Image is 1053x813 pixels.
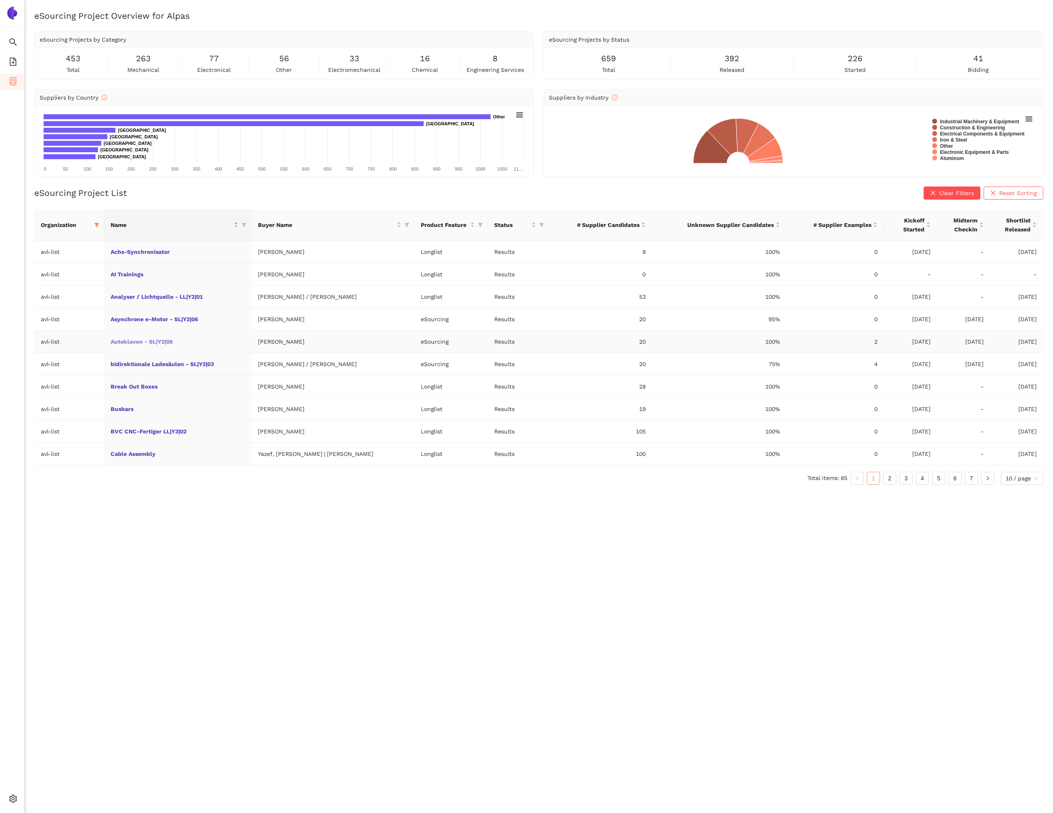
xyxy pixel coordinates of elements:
[884,420,937,443] td: [DATE]
[467,65,524,74] span: engineering services
[455,167,462,171] text: 950
[240,219,248,231] span: filter
[940,119,1019,124] text: Industrial Machinery & Equipment
[84,167,91,171] text: 100
[867,472,880,485] li: 1
[251,331,414,353] td: [PERSON_NAME]
[884,241,937,263] td: [DATE]
[478,222,483,227] span: filter
[414,308,488,331] td: eSourcing
[539,222,544,227] span: filter
[302,167,309,171] text: 600
[67,65,80,74] span: total
[549,241,652,263] td: 9
[215,167,222,171] text: 400
[251,420,414,443] td: [PERSON_NAME]
[93,219,101,231] span: filter
[497,167,507,171] text: 1050
[102,95,107,100] span: info-circle
[968,65,989,74] span: bidding
[414,286,488,308] td: Longlist
[652,375,786,398] td: 100%
[990,241,1043,263] td: [DATE]
[98,154,146,159] text: [GEOGRAPHIC_DATA]
[884,263,937,286] td: -
[404,222,409,227] span: filter
[612,95,618,100] span: info-circle
[127,65,159,74] span: mechanical
[258,167,266,171] text: 500
[251,263,414,286] td: [PERSON_NAME]
[209,52,219,65] span: 77
[985,476,990,481] span: right
[193,167,200,171] text: 350
[652,209,786,241] th: this column's title is Unknown Supplier Candidates,this column is sortable
[127,167,135,171] text: 200
[9,55,17,71] span: file-add
[720,65,744,74] span: released
[349,52,359,65] span: 33
[34,241,104,263] td: avl-list
[414,209,488,241] th: this column's title is Product Feature,this column is sortable
[412,65,438,74] span: chemical
[488,308,549,331] td: Results
[724,52,739,65] span: 392
[40,94,107,101] span: Suppliers by Country
[549,443,652,465] td: 100
[884,209,937,241] th: this column's title is Kickoff Started,this column is sortable
[549,286,652,308] td: 53
[276,65,292,74] span: other
[867,472,880,484] a: 1
[990,331,1043,353] td: [DATE]
[433,167,440,171] text: 900
[34,375,104,398] td: avl-list
[940,137,967,143] text: Iron & Steel
[891,216,924,234] span: Kickoff Started
[940,143,953,149] text: Other
[851,472,864,485] button: left
[990,420,1043,443] td: [DATE]
[6,7,19,20] img: Logo
[34,286,104,308] td: avl-list
[9,35,17,51] span: search
[930,190,936,197] span: close
[990,190,996,197] span: close
[549,331,652,353] td: 20
[937,331,990,353] td: [DATE]
[652,241,786,263] td: 100%
[937,286,990,308] td: -
[66,52,80,65] span: 453
[965,472,978,485] li: 7
[403,219,411,231] span: filter
[242,222,247,227] span: filter
[476,219,484,231] span: filter
[149,167,156,171] text: 250
[488,398,549,420] td: Results
[884,353,937,375] td: [DATE]
[251,375,414,398] td: [PERSON_NAME]
[514,167,523,171] text: 11…
[555,220,640,229] span: # Supplier Candidates
[171,167,178,171] text: 300
[488,331,549,353] td: Results
[937,353,990,375] td: [DATE]
[488,375,549,398] td: Results
[414,241,488,263] td: Longlist
[786,398,884,420] td: 0
[258,220,395,229] span: Buyer Name
[488,209,549,241] th: this column's title is Status,this column is sortable
[981,472,994,485] li: Next Page
[990,209,1043,241] th: this column's title is Shortlist Released,this column is sortable
[549,398,652,420] td: 19
[34,308,104,331] td: avl-list
[652,286,786,308] td: 100%
[848,52,862,65] span: 226
[940,155,964,161] text: Aluminum
[488,353,549,375] td: Results
[601,52,616,65] span: 659
[659,220,773,229] span: Unknown Supplier Candidates
[34,443,104,465] td: avl-list
[981,472,994,485] button: right
[984,187,1043,200] button: closeReset Sorting
[251,209,414,241] th: this column's title is Buyer Name,this column is sortable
